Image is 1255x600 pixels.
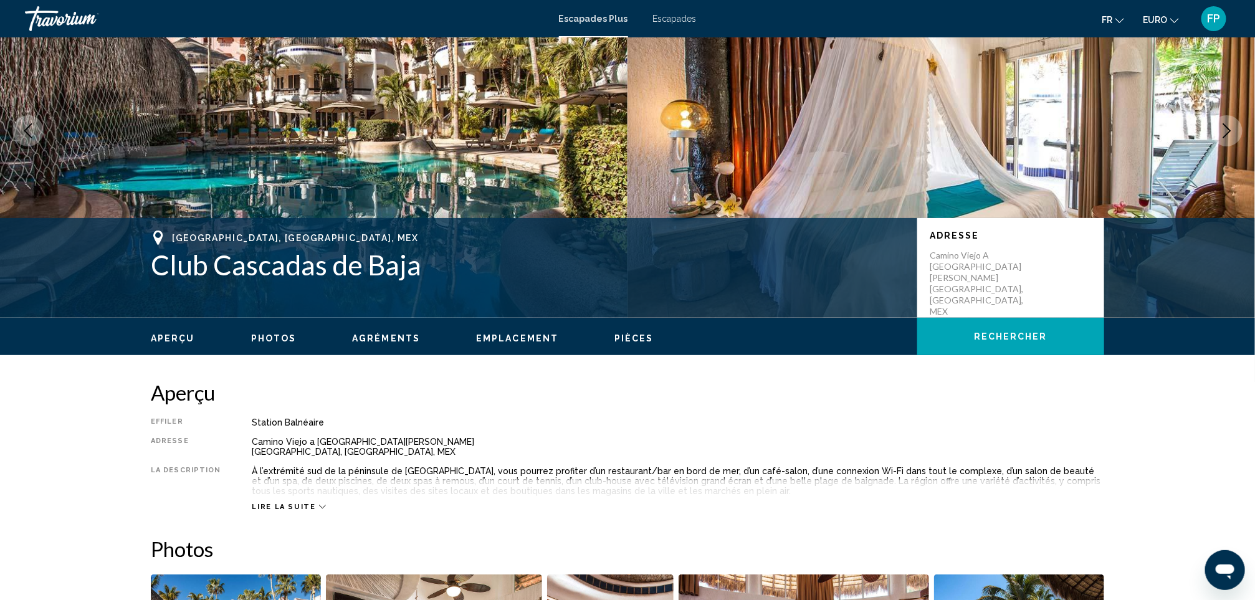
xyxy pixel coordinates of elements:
[1143,15,1167,25] span: EURO
[251,333,297,343] span: Photos
[151,466,221,496] div: La description
[974,332,1047,342] span: Rechercher
[1208,12,1221,25] span: FP
[12,115,44,146] button: Image précédente
[172,233,419,243] span: [GEOGRAPHIC_DATA], [GEOGRAPHIC_DATA], MEX
[352,333,420,344] button: Agréments
[559,14,628,24] a: Escapades Plus
[614,333,654,343] span: Pièces
[352,333,420,343] span: Agréments
[25,6,546,31] a: Travorium
[252,417,1104,427] div: Station balnéaire
[476,333,558,343] span: Emplacement
[151,333,195,344] button: Aperçu
[653,14,697,24] a: Escapades
[151,536,1104,561] h2: Photos
[1102,11,1124,29] button: Changer la langue
[252,502,325,512] button: Lire la suite
[251,333,297,344] button: Photos
[917,318,1104,355] button: Rechercher
[1198,6,1230,32] button: Menu utilisateur
[614,333,654,344] button: Pièces
[151,333,195,343] span: Aperçu
[252,503,315,511] span: Lire la suite
[151,417,221,427] div: Effiler
[1143,11,1179,29] button: Changer de devise
[252,437,1104,457] div: Camino Viejo a [GEOGRAPHIC_DATA][PERSON_NAME] [GEOGRAPHIC_DATA], [GEOGRAPHIC_DATA], MEX
[1211,115,1243,146] button: Image suivante
[930,250,1029,317] p: Camino Viejo a [GEOGRAPHIC_DATA][PERSON_NAME] [GEOGRAPHIC_DATA], [GEOGRAPHIC_DATA], MEX
[476,333,558,344] button: Emplacement
[151,380,1104,405] h2: Aperçu
[1102,15,1112,25] span: Fr
[930,231,1092,240] p: Adresse
[151,437,221,457] div: Adresse
[151,249,905,281] h1: Club Cascadas de Baja
[1205,550,1245,590] iframe: Bouton de lancement de la fenêtre de messagerie
[252,466,1104,496] div: À l’extrémité sud de la péninsule de [GEOGRAPHIC_DATA], vous pourrez profiter d’un restaurant/bar...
